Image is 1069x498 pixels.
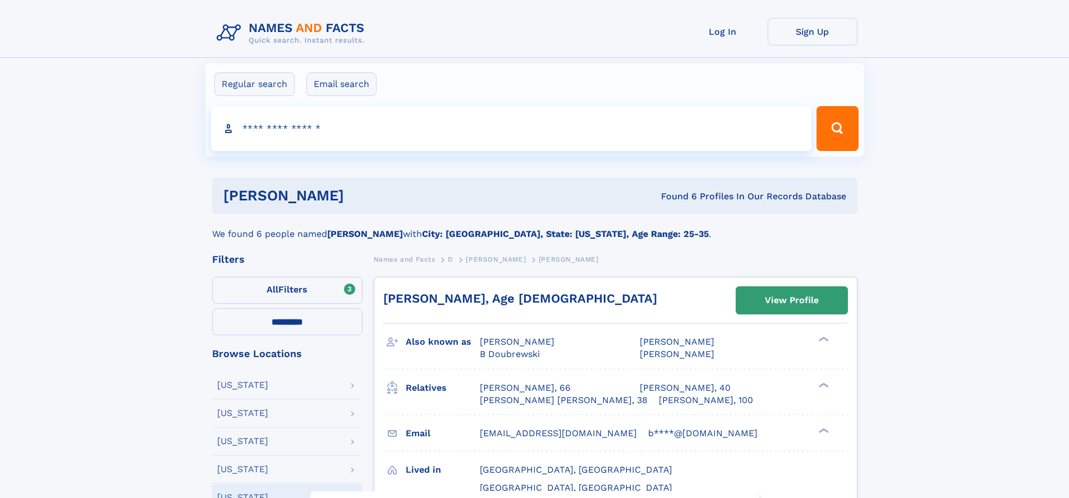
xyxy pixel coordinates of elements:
[480,382,571,394] a: [PERSON_NAME], 66
[211,106,812,151] input: search input
[480,482,672,493] span: [GEOGRAPHIC_DATA], [GEOGRAPHIC_DATA]
[736,287,847,314] a: View Profile
[383,291,657,305] a: [PERSON_NAME], Age [DEMOGRAPHIC_DATA]
[539,255,599,263] span: [PERSON_NAME]
[212,214,857,241] div: We found 6 people named with .
[816,106,858,151] button: Search Button
[406,460,480,479] h3: Lived in
[816,336,829,343] div: ❯
[217,409,268,418] div: [US_STATE]
[765,287,819,313] div: View Profile
[659,394,753,406] a: [PERSON_NAME], 100
[768,18,857,45] a: Sign Up
[640,336,714,347] span: [PERSON_NAME]
[640,349,714,359] span: [PERSON_NAME]
[480,349,540,359] span: B Doubrewski
[640,382,731,394] a: [PERSON_NAME], 40
[223,189,503,203] h1: [PERSON_NAME]
[306,72,377,96] label: Email search
[480,428,637,438] span: [EMAIL_ADDRESS][DOMAIN_NAME]
[466,255,526,263] span: [PERSON_NAME]
[480,394,648,406] a: [PERSON_NAME] [PERSON_NAME], 38
[502,190,846,203] div: Found 6 Profiles In Our Records Database
[374,252,435,266] a: Names and Facts
[816,381,829,389] div: ❯
[422,229,709,239] b: City: [GEOGRAPHIC_DATA], State: [US_STATE], Age Range: 25-35
[406,378,480,398] h3: Relatives
[217,381,268,390] div: [US_STATE]
[212,277,363,304] label: Filters
[678,18,768,45] a: Log In
[212,254,363,264] div: Filters
[267,284,278,295] span: All
[217,465,268,474] div: [US_STATE]
[480,464,672,475] span: [GEOGRAPHIC_DATA], [GEOGRAPHIC_DATA]
[214,72,295,96] label: Regular search
[466,252,526,266] a: [PERSON_NAME]
[480,336,554,347] span: [PERSON_NAME]
[406,332,480,351] h3: Also known as
[327,229,403,239] b: [PERSON_NAME]
[448,255,453,263] span: D
[448,252,453,266] a: D
[217,437,268,446] div: [US_STATE]
[212,18,374,48] img: Logo Names and Facts
[212,349,363,359] div: Browse Locations
[816,427,829,434] div: ❯
[406,424,480,443] h3: Email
